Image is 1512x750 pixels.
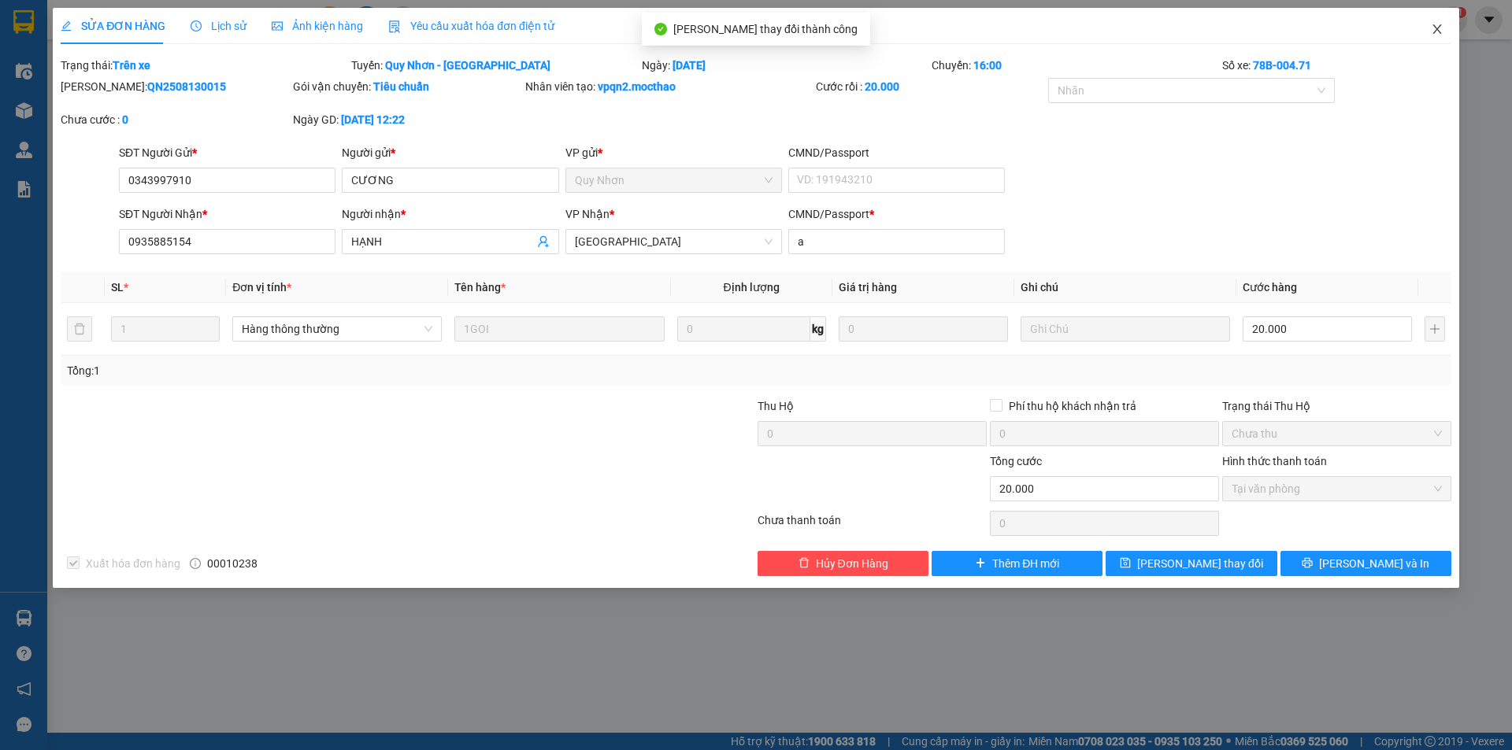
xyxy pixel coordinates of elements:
div: [PERSON_NAME]: [61,78,290,95]
span: Ảnh kiện hàng [272,20,363,32]
b: QN2508130015 [147,80,226,93]
div: Người nhận [342,205,558,223]
span: save [1120,557,1131,570]
span: info-circle [190,558,201,569]
input: 0 [839,316,1008,342]
button: delete [67,316,92,342]
span: kg [810,316,826,342]
div: CMND/Passport [788,205,1005,223]
div: Ngày GD: [293,111,522,128]
div: Ngày: [640,57,931,74]
span: Xuất hóa đơn hàng [80,555,187,572]
b: 16:00 [973,59,1002,72]
div: VP gửi [565,144,782,161]
div: Gói vận chuyển: [293,78,522,95]
div: Chuyến: [930,57,1221,74]
span: Tổng cước [990,455,1042,467]
b: Quy Nhơn - [GEOGRAPHIC_DATA] [385,59,550,72]
th: Ghi chú [1014,272,1236,303]
span: Thu Hộ [758,400,794,412]
button: plus [1425,316,1445,342]
div: Trạng thái: [59,57,350,74]
span: Thêm ĐH mới [992,555,1059,572]
span: [PERSON_NAME] thay đổi thành công [673,23,858,35]
span: Định lượng [724,281,780,294]
span: [PERSON_NAME] và In [1319,555,1429,572]
span: Giá trị hàng [839,281,897,294]
span: edit [61,20,72,31]
div: SĐT Người Nhận [119,205,335,223]
button: plusThêm ĐH mới [932,551,1102,576]
span: Tên hàng [454,281,506,294]
img: icon [388,20,401,33]
span: Tại văn phòng [1232,477,1442,501]
b: 20.000 [865,80,899,93]
span: Hàng thông thường [242,317,432,341]
span: Yêu cầu xuất hóa đơn điện tử [388,20,554,32]
span: SL [111,281,124,294]
span: clock-circle [191,20,202,31]
span: [PERSON_NAME] thay đổi [1137,555,1263,572]
input: Ghi Chú [1021,316,1230,342]
b: [DATE] 12:22 [341,113,405,126]
button: save[PERSON_NAME] thay đổi [1106,551,1277,576]
span: 00010238 [207,555,258,572]
div: Nhân viên tạo: [525,78,813,95]
span: close [1431,23,1443,35]
span: plus [975,557,986,570]
span: Quy Nhơn [575,168,773,192]
span: Hủy Đơn Hàng [816,555,888,572]
div: Người gửi [342,144,558,161]
div: Tuyến: [350,57,640,74]
div: Tổng: 1 [67,362,584,379]
span: Cước hàng [1243,281,1297,294]
span: Đơn vị tính [232,281,291,294]
span: Lịch sử [191,20,246,32]
span: picture [272,20,283,31]
span: SỬA ĐƠN HÀNG [61,20,165,32]
span: delete [799,557,810,570]
button: deleteHủy Đơn Hàng [758,551,928,576]
b: Tiêu chuẩn [373,80,429,93]
span: check-circle [654,23,667,35]
b: 78B-004.71 [1253,59,1311,72]
div: Chưa cước : [61,111,290,128]
span: printer [1302,557,1313,570]
div: Số xe: [1221,57,1453,74]
label: Hình thức thanh toán [1222,455,1327,467]
div: SĐT Người Gửi [119,144,335,161]
span: Chưa thu [1232,422,1442,445]
div: Trạng thái Thu Hộ [1222,397,1451,415]
span: Phí thu hộ khách nhận trả [1002,397,1143,415]
input: VD: Bàn, Ghế [454,316,664,342]
div: CMND/Passport [788,144,1005,161]
button: printer[PERSON_NAME] và In [1280,551,1451,576]
b: Trên xe [113,59,150,72]
button: Close [1415,8,1459,52]
b: vpqn2.mocthao [598,80,676,93]
b: 0 [122,113,128,126]
div: Chưa thanh toán [756,512,988,539]
span: user-add [537,235,550,248]
span: Tuy Hòa [575,230,773,253]
div: Cước rồi : [816,78,1045,95]
span: VP Nhận [565,208,610,220]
